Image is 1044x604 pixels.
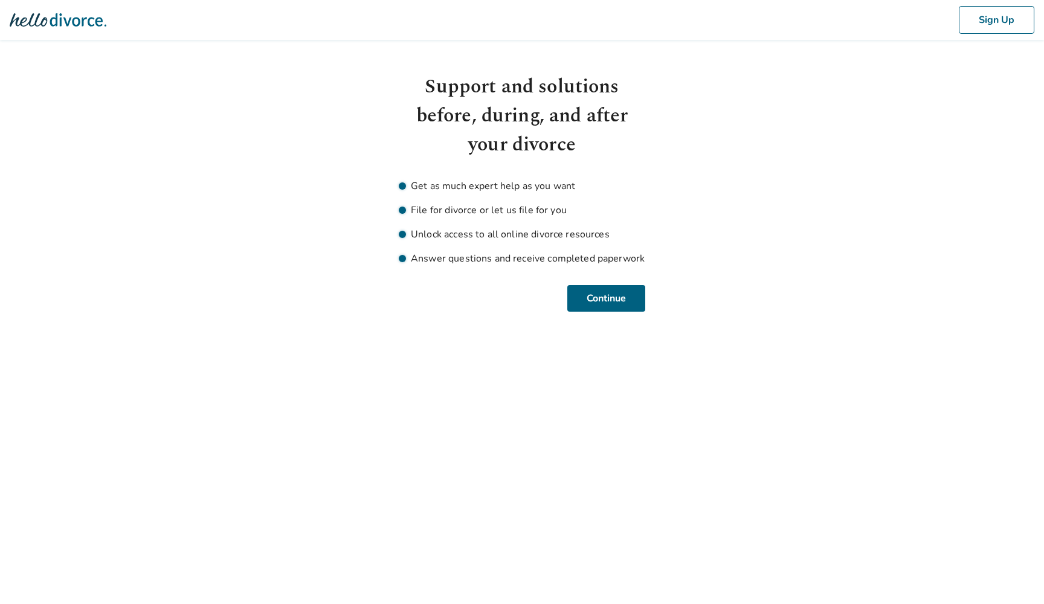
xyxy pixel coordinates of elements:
h1: Support and solutions before, during, and after your divorce [399,72,645,159]
li: Unlock access to all online divorce resources [399,227,645,242]
li: Answer questions and receive completed paperwork [399,251,645,266]
button: Continue [567,285,645,312]
li: File for divorce or let us file for you [399,203,645,217]
li: Get as much expert help as you want [399,179,645,193]
button: Sign Up [959,6,1034,34]
img: Hello Divorce Logo [10,8,106,32]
